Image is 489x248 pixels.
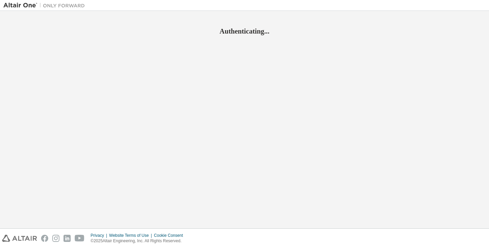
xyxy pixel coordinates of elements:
img: linkedin.svg [64,235,71,242]
div: Cookie Consent [154,233,187,238]
img: Altair One [3,2,88,9]
h2: Authenticating... [3,27,486,36]
div: Privacy [91,233,109,238]
img: facebook.svg [41,235,48,242]
div: Website Terms of Use [109,233,154,238]
p: © 2025 Altair Engineering, Inc. All Rights Reserved. [91,238,187,244]
img: altair_logo.svg [2,235,37,242]
img: youtube.svg [75,235,85,242]
img: instagram.svg [52,235,59,242]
